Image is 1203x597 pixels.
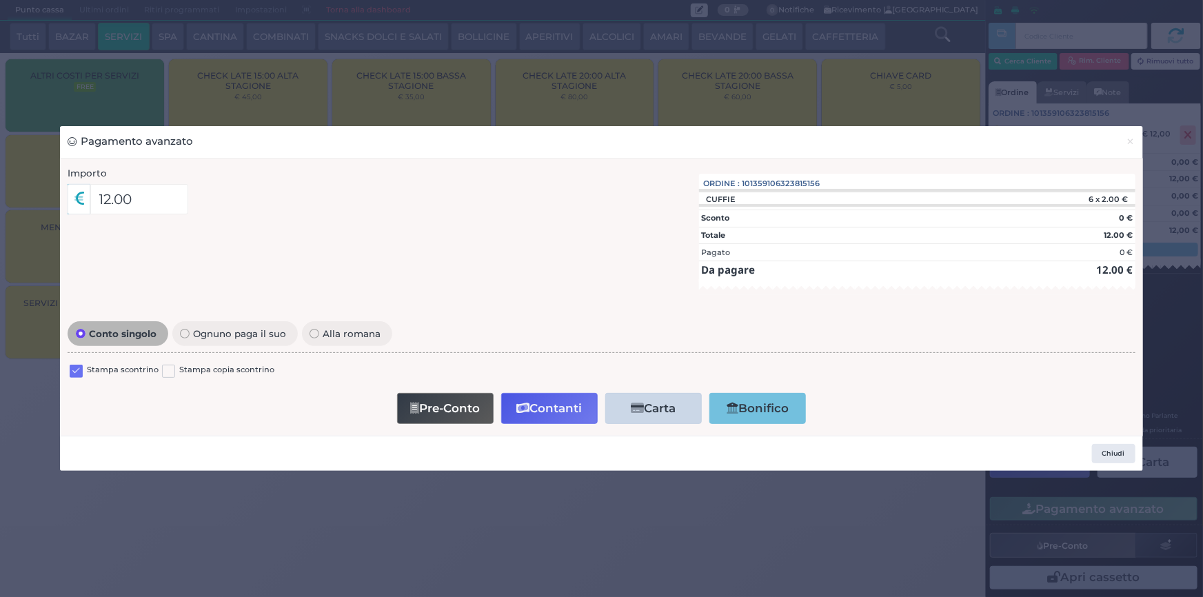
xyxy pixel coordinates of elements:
[742,178,820,190] span: 101359106323815156
[397,393,494,424] button: Pre-Conto
[501,393,598,424] button: Contanti
[1092,444,1135,463] button: Chiudi
[1026,194,1135,204] div: 6 x 2.00 €
[1126,134,1135,149] span: ×
[701,263,755,276] strong: Da pagare
[701,247,730,259] div: Pagato
[1104,230,1133,240] strong: 12.00 €
[699,194,743,204] div: CUFFIE
[701,213,729,223] strong: Sconto
[90,184,189,214] input: Es. 30.99
[704,178,740,190] span: Ordine :
[87,364,159,377] label: Stampa scontrino
[85,329,161,338] span: Conto singolo
[68,134,193,150] h3: Pagamento avanzato
[1118,126,1142,157] button: Chiudi
[1119,213,1133,223] strong: 0 €
[709,393,806,424] button: Bonifico
[179,364,274,377] label: Stampa copia scontrino
[605,393,702,424] button: Carta
[190,329,290,338] span: Ognuno paga il suo
[68,166,107,180] label: Importo
[319,329,385,338] span: Alla romana
[701,230,725,240] strong: Totale
[1096,263,1133,276] strong: 12.00 €
[1120,247,1133,259] div: 0 €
